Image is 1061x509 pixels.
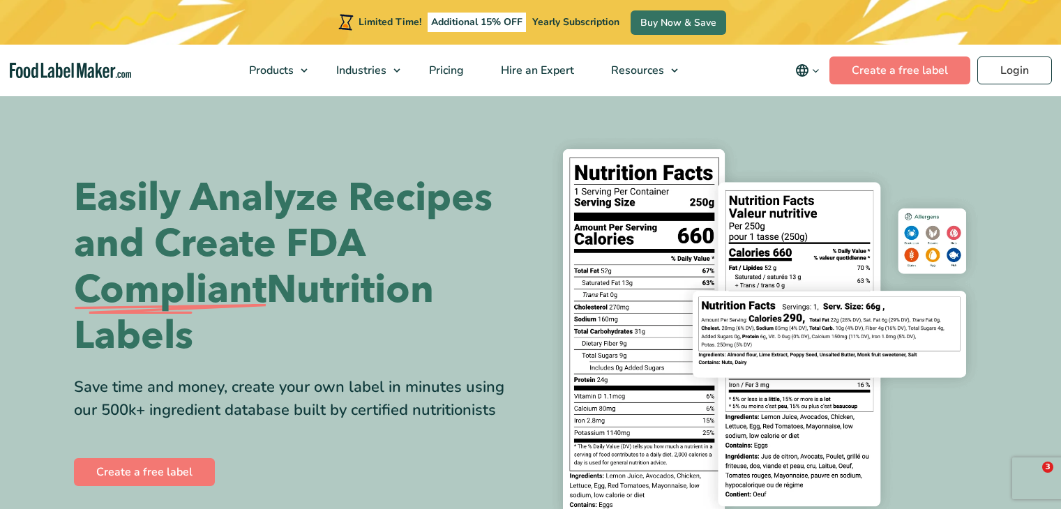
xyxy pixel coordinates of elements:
[607,63,665,78] span: Resources
[231,45,315,96] a: Products
[483,45,589,96] a: Hire an Expert
[428,13,526,32] span: Additional 15% OFF
[245,63,295,78] span: Products
[74,267,266,313] span: Compliant
[1014,462,1047,495] iframe: Intercom live chat
[532,15,619,29] span: Yearly Subscription
[425,63,465,78] span: Pricing
[359,15,421,29] span: Limited Time!
[977,56,1052,84] a: Login
[411,45,479,96] a: Pricing
[332,63,388,78] span: Industries
[593,45,685,96] a: Resources
[631,10,726,35] a: Buy Now & Save
[74,376,520,422] div: Save time and money, create your own label in minutes using our 500k+ ingredient database built b...
[829,56,970,84] a: Create a free label
[318,45,407,96] a: Industries
[74,458,215,486] a: Create a free label
[74,175,520,359] h1: Easily Analyze Recipes and Create FDA Nutrition Labels
[1042,462,1053,473] span: 3
[497,63,575,78] span: Hire an Expert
